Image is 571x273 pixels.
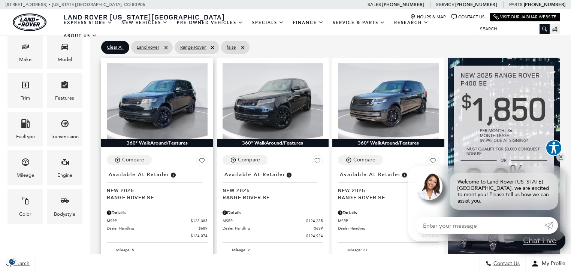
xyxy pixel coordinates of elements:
a: $126,024 [338,233,439,239]
span: Mileage [21,156,30,171]
span: New 2025 [338,186,433,194]
span: $689 [199,225,208,231]
button: Compare Vehicle [223,155,268,165]
div: MakeMake [7,34,43,69]
span: New 2025 [107,186,202,194]
input: Enter your message [416,217,544,234]
div: TransmissionTransmission [47,112,82,146]
div: EngineEngine [47,150,82,185]
button: Explore your accessibility options [546,140,562,156]
a: Hours & Map [410,14,446,20]
a: [PHONE_NUMBER] [524,1,565,7]
section: Click to Open Cookie Consent Modal [4,258,21,266]
div: Compare [122,157,144,163]
span: Range Rover [180,43,206,52]
div: 360° WalkAround/Features [101,139,213,147]
a: Available at RetailerNew 2025Range Rover SE [338,169,439,201]
div: FeaturesFeatures [47,73,82,108]
span: Model [60,40,69,55]
span: Dealer Handling [223,225,314,231]
a: Land Rover [US_STATE][GEOGRAPHIC_DATA] [59,12,229,21]
span: New 2025 [223,186,318,194]
a: Dealer Handling $689 [338,225,439,231]
span: Parts [509,2,523,7]
div: Fueltype [16,133,35,141]
span: Range Rover SE [107,194,202,201]
span: MSRP [338,218,422,224]
span: MSRP [223,218,306,224]
div: Mileage [16,171,34,179]
span: Make [21,40,30,55]
span: Bodystyle [60,194,69,210]
button: Open user profile menu [526,254,571,273]
div: Bodystyle [54,210,75,218]
div: Compare [353,157,375,163]
span: $123,385 [191,218,208,224]
div: ColorColor [7,189,43,224]
span: Vehicle is in stock and ready for immediate delivery. Due to demand, availability is subject to c... [401,170,408,179]
img: 2025 LAND ROVER Range Rover SE [223,63,323,139]
div: Welcome to Land Rover [US_STATE][GEOGRAPHIC_DATA], we are excited to meet you! Please tell us how... [450,173,558,210]
a: land-rover [13,13,46,31]
li: Mileage: 21 [338,246,439,254]
img: 2025 LAND ROVER Range Rover SE [338,63,439,139]
a: Dealer Handling $689 [223,225,323,231]
div: BodystyleBodystyle [47,189,82,224]
div: Color [19,210,31,218]
a: $124,074 [107,233,208,239]
span: Land Rover [US_STATE][GEOGRAPHIC_DATA] [64,12,225,21]
div: 360° WalkAround/Features [332,139,444,147]
span: Dealer Handling [107,225,199,231]
span: Sales [368,2,381,7]
a: [STREET_ADDRESS] • [US_STATE][GEOGRAPHIC_DATA], CO 80905 [6,2,145,7]
span: Service [436,2,454,7]
div: Engine [57,171,72,179]
a: Finance [288,16,328,29]
a: Service & Parts [328,16,390,29]
span: MSRP [107,218,191,224]
div: Pricing Details - Range Rover SE [107,209,208,216]
span: $124,235 [306,218,323,224]
input: Search [474,24,549,33]
li: Mileage: 5 [107,246,208,254]
div: 360° WalkAround/Features [217,139,329,147]
span: My Profile [539,261,565,267]
span: Features [60,79,69,94]
div: Model [58,55,72,64]
div: MileageMileage [7,150,43,185]
a: New Vehicles [117,16,172,29]
span: $124,074 [191,233,208,239]
a: Specials [248,16,288,29]
a: MSRP $124,235 [223,218,323,224]
a: Available at RetailerNew 2025Range Rover SE [223,169,323,201]
button: Save Vehicle [196,155,208,169]
span: Land Rover [137,43,159,52]
span: Vehicle is in stock and ready for immediate delivery. Due to demand, availability is subject to c... [285,170,292,179]
div: FueltypeFueltype [7,112,43,146]
a: Research [390,16,433,29]
a: Contact Us [451,14,484,20]
a: Visit Our Jaguar Website [493,14,556,20]
a: EXPRESS STORE [59,16,117,29]
span: Range Rover SE [338,194,433,201]
a: Pre-Owned Vehicles [172,16,248,29]
span: Available at Retailer [109,170,170,179]
span: Color [21,194,30,210]
span: Dealer Handling [338,225,430,231]
div: Pricing Details - Range Rover SE [223,209,323,216]
a: [PHONE_NUMBER] [382,1,424,7]
span: Fueltype [21,117,30,133]
a: MSRP $125,335 [338,218,439,224]
div: Make [19,55,31,64]
span: Clear All [107,43,124,52]
img: Opt-Out Icon [4,258,21,266]
span: false [227,43,236,52]
span: Contact Us [492,261,520,267]
div: Compare [238,157,260,163]
span: Trim [21,79,30,94]
div: Features [55,94,74,102]
div: ModelModel [47,34,82,69]
button: Compare Vehicle [338,155,383,165]
a: Dealer Handling $689 [107,225,208,231]
a: $124,924 [223,233,323,239]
